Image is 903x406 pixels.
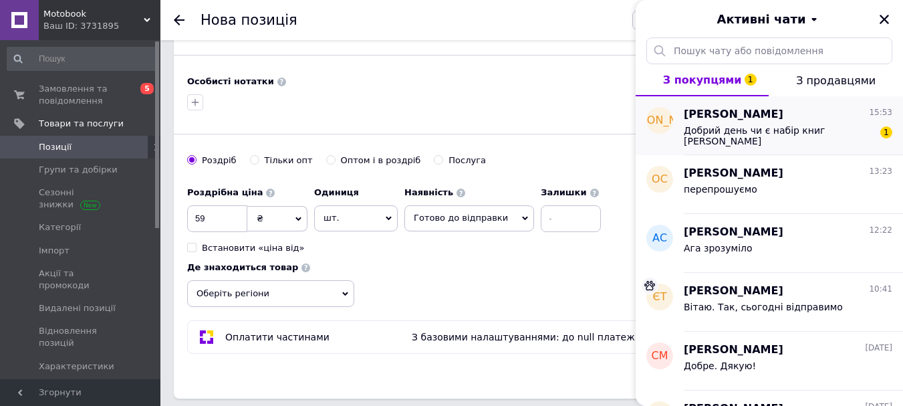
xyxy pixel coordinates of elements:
[314,187,359,197] b: Одиниця
[663,74,742,86] span: З покупцями
[684,184,757,195] span: перепрошуємо
[684,302,843,312] span: Вітаю. Так, сьогодні відправимо
[314,205,398,231] span: шт.
[636,273,903,332] button: ЄТ[PERSON_NAME]10:41Вітаю. Так, сьогодні відправимо
[39,141,72,153] span: Позиції
[636,64,769,96] button: З покупцями1
[174,15,184,25] div: Повернутися назад
[187,205,247,232] input: 0
[684,125,874,146] span: Добрий день чи є набір книг [PERSON_NAME]
[684,107,783,122] span: [PERSON_NAME]
[187,262,298,272] b: Де знаходиться товар
[652,348,668,364] span: СМ
[636,155,903,214] button: ОС[PERSON_NAME]13:23перепрошуємо
[796,74,876,87] span: З продавцями
[202,155,237,167] div: Роздріб
[341,155,421,167] div: Оптом і в роздріб
[636,332,903,391] button: СМ[PERSON_NAME][DATE]Добре. Дякую!
[225,332,330,342] span: Оплатити частинами
[39,187,124,211] span: Сезонні знижки
[646,37,892,64] input: Пошук чату або повідомлення
[684,166,783,181] span: [PERSON_NAME]
[202,242,305,254] div: Встановити «ціна від»
[201,12,297,28] h1: Нова позиція
[39,83,124,107] span: Замовлення та повідомлення
[140,83,154,94] span: 5
[865,342,892,354] span: [DATE]
[39,221,81,233] span: Категорії
[636,214,903,273] button: АС[PERSON_NAME]12:22Ага зрозуміло
[39,325,124,349] span: Відновлення позицій
[652,172,668,187] span: ОС
[880,126,892,138] span: 1
[13,13,474,69] body: Редактор, 6EE14866-7361-47DB-AB78-80497BCFFA88
[257,213,263,223] span: ₴
[869,284,892,295] span: 10:41
[187,280,354,307] span: Оберіть регіони
[653,290,667,305] span: ЄТ
[412,332,643,342] span: З базовими налаштуваннями: до null платежів
[39,268,124,292] span: Акції та промокоди
[43,8,144,20] span: Motobook
[717,11,805,28] span: Активні чати
[265,155,313,167] div: Тільки опт
[541,205,601,232] input: -
[869,225,892,236] span: 12:22
[876,11,892,27] button: Закрити
[541,187,586,197] b: Залишки
[187,187,263,197] b: Роздрібна ціна
[684,225,783,240] span: [PERSON_NAME]
[673,11,866,28] button: Активні чати
[39,245,70,257] span: Імпорт
[869,166,892,177] span: 13:23
[684,361,756,371] span: Добре. Дякую!
[769,64,903,96] button: З продавцями
[187,76,274,86] b: Особисті нотатки
[869,107,892,118] span: 15:53
[684,284,783,299] span: [PERSON_NAME]
[43,20,160,32] div: Ваш ID: 3731895
[39,118,124,130] span: Товари та послуги
[448,155,486,167] div: Послуга
[39,164,118,176] span: Групи та добірки
[7,47,158,71] input: Пошук
[684,243,753,253] span: Ага зрозуміло
[39,361,114,373] span: Характеристики
[684,342,783,358] span: [PERSON_NAME]
[414,213,508,223] span: Готово до відправки
[745,74,757,86] span: 1
[404,187,453,197] b: Наявність
[616,113,704,128] span: [PERSON_NAME]
[636,96,903,155] button: [PERSON_NAME][PERSON_NAME]15:53Добрий день чи є набір книг [PERSON_NAME]1
[632,10,785,30] button: Скопіювати існуючу позицію
[652,231,667,246] span: АС
[39,302,116,314] span: Видалені позиції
